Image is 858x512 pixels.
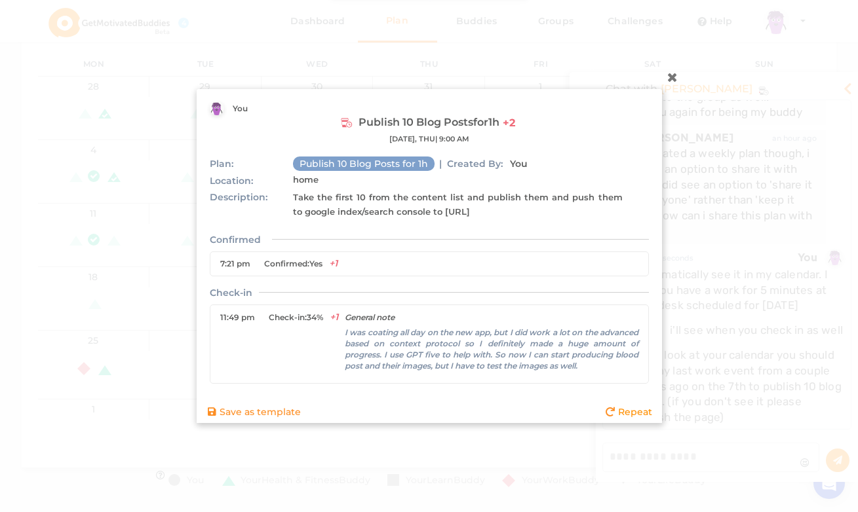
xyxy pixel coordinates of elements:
[345,327,638,372] p: I was coating all day on the new app, but I did work a lot on the advanced based on context proto...
[330,311,338,324] span: + 1
[210,285,252,300] span: Check-in
[293,190,623,219] p: Take the first 10 from the content list and publish them and push them to google index/search con...
[446,158,505,170] span: Created By:
[329,257,338,270] span: + 1
[345,310,395,324] div: General note
[210,134,649,143] div: [DATE], THU | 9:00 AM
[618,406,652,418] span: Repeat
[210,190,288,204] span: Description:
[509,158,527,170] span: You
[220,311,255,323] span: 11:49 pm
[503,116,515,132] span: + 2
[439,158,444,170] span: |
[359,116,499,132] span: Publish 10 Blog Posts for 1h
[233,103,248,113] span: You
[293,156,435,171] span: Publish 10 Blog Posts for 1h
[293,173,319,185] p: home
[220,406,301,418] span: Save as template
[210,173,288,187] span: Location:
[264,257,322,270] span: Confirmed: Yes
[269,311,323,323] span: Check-in: 34 %
[210,232,261,247] span: Confirmed
[220,257,250,270] span: 7:21 pm
[210,156,288,171] span: Plan:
